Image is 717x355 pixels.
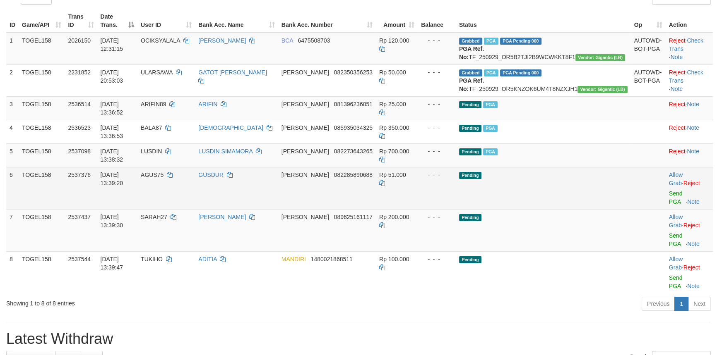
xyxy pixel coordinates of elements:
[459,101,481,108] span: Pending
[687,148,699,155] a: Note
[379,69,406,76] span: Rp 50.000
[334,148,373,155] span: Copy 082273643265 to clipboard
[421,68,452,76] div: - - -
[6,33,19,65] td: 1
[669,124,686,131] a: Reject
[6,331,711,347] h1: Latest Withdraw
[6,143,19,167] td: 5
[500,69,541,76] span: PGA Pending
[459,172,481,179] span: Pending
[6,296,293,307] div: Showing 1 to 8 of 8 entries
[484,69,498,76] span: Marked by azecs1
[577,86,628,93] span: Vendor URL: https://dashboard.q2checkout.com/secure
[421,36,452,45] div: - - -
[669,37,703,52] a: Check Trans
[666,167,713,209] td: ·
[379,172,406,178] span: Rp 51.000
[376,9,418,33] th: Amount: activate to sort column ascending
[68,214,91,220] span: 2537437
[666,120,713,143] td: ·
[282,37,293,44] span: BCA
[198,256,217,262] a: ADITIA
[311,256,353,262] span: Copy 1480021868511 to clipboard
[666,251,713,293] td: ·
[298,37,330,44] span: Copy 6475508703 to clipboard
[97,9,138,33] th: Date Trans.: activate to sort column descending
[666,143,713,167] td: ·
[282,101,329,107] span: [PERSON_NAME]
[6,9,19,33] th: ID
[68,256,91,262] span: 2537544
[282,69,329,76] span: [PERSON_NAME]
[669,190,683,205] a: Send PGA
[688,297,711,311] a: Next
[631,9,666,33] th: Op: activate to sort column ascending
[418,9,456,33] th: Balance
[6,64,19,96] td: 2
[456,64,631,96] td: TF_250929_OR5KNZOK6UM4T8NZXJH1
[68,69,91,76] span: 2231852
[198,172,224,178] a: GUSDUR
[278,9,376,33] th: Bank Acc. Number: activate to sort column ascending
[669,101,686,107] a: Reject
[379,148,409,155] span: Rp 700.000
[687,124,699,131] a: Note
[101,101,123,116] span: [DATE] 13:36:52
[669,148,686,155] a: Reject
[459,256,481,263] span: Pending
[669,274,683,289] a: Send PGA
[456,9,631,33] th: Status
[483,101,498,108] span: Marked by azecs1
[669,37,686,44] a: Reject
[459,77,484,92] b: PGA Ref. No:
[198,214,246,220] a: [PERSON_NAME]
[669,172,683,186] span: ·
[19,167,65,209] td: TOGEL158
[141,69,173,76] span: ULARSAWA
[141,148,162,155] span: LUSDIN
[141,172,164,178] span: AGUS75
[666,64,713,96] td: · ·
[687,283,700,289] a: Note
[19,33,65,65] td: TOGEL158
[575,54,626,61] span: Vendor URL: https://dashboard.q2checkout.com/secure
[6,209,19,251] td: 7
[379,256,409,262] span: Rp 100.000
[101,124,123,139] span: [DATE] 13:36:53
[484,38,498,45] span: Marked by azecs1
[631,33,666,65] td: AUTOWD-BOT-PGA
[334,172,373,178] span: Copy 082285890688 to clipboard
[198,37,246,44] a: [PERSON_NAME]
[6,120,19,143] td: 4
[379,101,406,107] span: Rp 25.000
[19,96,65,120] td: TOGEL158
[19,209,65,251] td: TOGEL158
[683,222,700,229] a: Reject
[101,172,123,186] span: [DATE] 13:39:20
[6,167,19,209] td: 6
[101,148,123,163] span: [DATE] 13:38:32
[669,256,683,271] a: Allow Grab
[6,251,19,293] td: 8
[687,101,699,107] a: Note
[500,38,541,45] span: PGA Pending
[101,37,123,52] span: [DATE] 12:31:15
[483,125,498,132] span: Marked by azecs1
[379,124,409,131] span: Rp 350.000
[666,9,713,33] th: Action
[666,96,713,120] td: ·
[459,125,481,132] span: Pending
[141,101,166,107] span: ARIFIN89
[19,120,65,143] td: TOGEL158
[421,100,452,108] div: - - -
[101,69,123,84] span: [DATE] 20:53:03
[68,37,91,44] span: 2026150
[669,214,683,229] span: ·
[141,37,180,44] span: OCIKSYALALA
[137,9,195,33] th: User ID: activate to sort column ascending
[379,37,409,44] span: Rp 120.000
[198,148,253,155] a: LUSDIN SIMAMORA
[421,147,452,155] div: - - -
[666,209,713,251] td: ·
[334,214,373,220] span: Copy 089625161117 to clipboard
